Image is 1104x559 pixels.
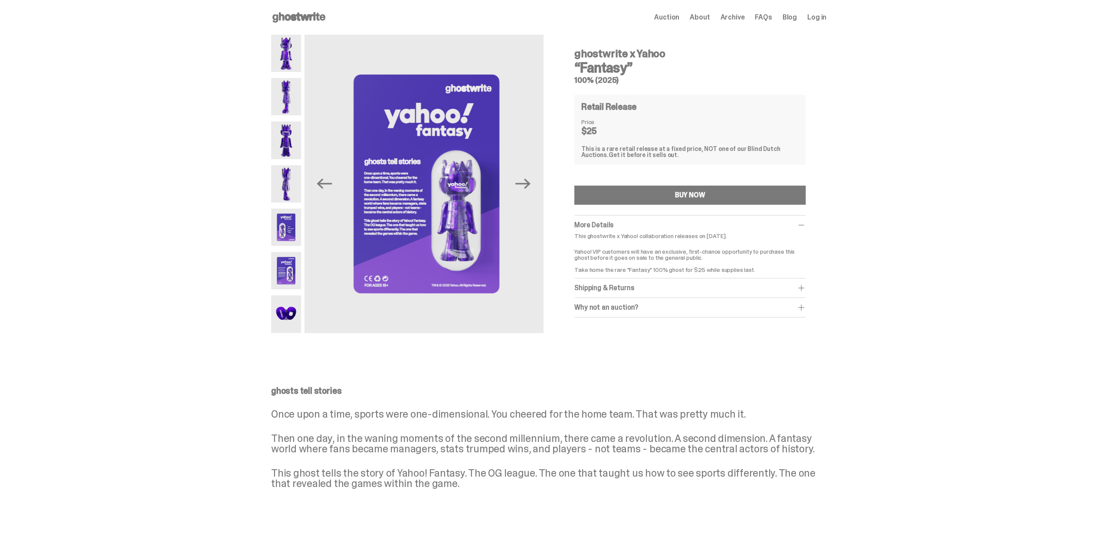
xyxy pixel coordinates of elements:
img: Yahoo-HG---2.png [271,78,301,115]
h4: ghostwrite x Yahoo [574,49,806,59]
p: Then one day, in the waning moments of the second millennium, there came a revolution. A second d... [271,433,826,454]
dd: $25 [581,127,625,135]
img: Yahoo-HG---7.png [271,295,301,333]
a: About [690,14,710,21]
a: FAQs [755,14,772,21]
button: Next [514,174,533,193]
button: Previous [315,174,334,193]
img: Yahoo-HG---6.png [307,35,546,333]
a: Archive [720,14,744,21]
img: Yahoo-HG---4.png [271,165,301,203]
div: Why not an auction? [574,303,806,312]
a: Log in [807,14,826,21]
p: Yahoo! VIP customers will have an exclusive, first-chance opportunity to purchase this ghost befo... [574,242,806,273]
img: Yahoo-HG---1.png [271,35,301,72]
a: Auction [654,14,679,21]
span: More Details [574,220,613,229]
button: BUY NOW [574,186,806,205]
p: This ghostwrite x Yahoo! collaboration releases on [DATE]. [574,233,806,239]
h3: “Fantasy” [574,61,806,75]
div: BUY NOW [675,192,705,199]
img: Yahoo-HG---3.png [271,121,301,159]
p: This ghost tells the story of Yahoo! Fantasy. The OG league. The one that taught us how to see sp... [271,468,826,489]
div: This is a rare retail release at a fixed price, NOT one of our Blind Dutch Auctions. [581,146,799,158]
a: Blog [783,14,797,21]
h5: 100% (2025) [574,76,806,84]
img: Yahoo-HG---6.png [271,252,301,289]
img: Yahoo-HG---5.png [271,209,301,246]
div: Shipping & Returns [574,284,806,292]
span: Get it before it sells out. [609,151,679,159]
h4: Retail Release [581,102,636,111]
p: Once upon a time, sports were one-dimensional. You cheered for the home team. That was pretty muc... [271,409,826,419]
dt: Price [581,119,625,125]
p: ghosts tell stories [271,386,826,395]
